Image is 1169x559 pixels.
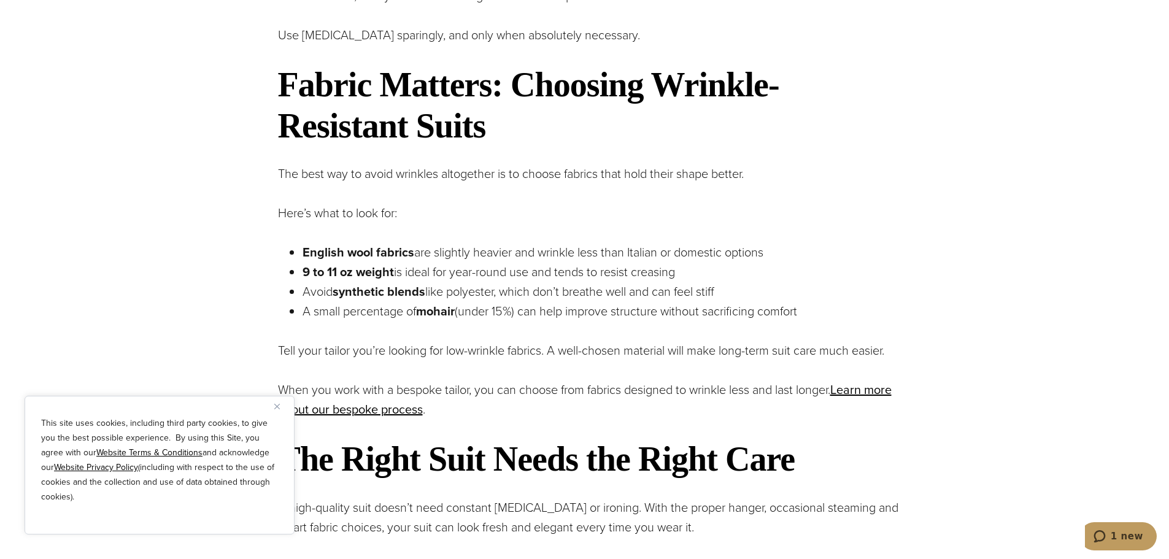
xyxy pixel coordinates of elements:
[96,446,203,459] a: Website Terms & Conditions
[41,416,278,504] p: This site uses cookies, including third party cookies, to give you the best possible experience. ...
[303,282,904,301] p: Avoid like polyester, which don’t breathe well and can feel stiff
[303,262,904,282] p: is ideal for year-round use and tends to resist creasing
[303,242,904,262] p: are slightly heavier and wrinkle less than Italian or domestic options
[278,66,779,145] strong: Fabric Matters: Choosing Wrinkle-Resistant Suits
[278,164,904,183] p: The best way to avoid wrinkles altogether is to choose fabrics that hold their shape better.
[278,25,904,45] p: Use [MEDICAL_DATA] sparingly, and only when absolutely necessary.
[278,341,904,360] p: Tell your tailor you’re looking for low-wrinkle fabrics. A well-chosen material will make long-te...
[303,263,394,281] strong: 9 to 11 oz weight
[278,203,904,223] p: Here’s what to look for:
[1085,522,1157,553] iframe: Opens a widget where you can chat to one of our agents
[274,399,289,414] button: Close
[274,404,280,409] img: Close
[303,243,414,261] strong: English wool fabrics
[303,301,904,321] p: A small percentage of (under 15%) can help improve structure without sacrificing comfort
[416,302,455,320] strong: mohair
[278,440,795,478] strong: The Right Suit Needs the Right Care
[278,380,904,419] p: When you work with a bespoke tailor, you can choose from fabrics designed to wrinkle less and las...
[333,282,425,301] strong: synthetic blends
[54,461,138,474] a: Website Privacy Policy
[278,498,904,537] p: A high-quality suit doesn’t need constant [MEDICAL_DATA] or ironing. With the proper hanger, occa...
